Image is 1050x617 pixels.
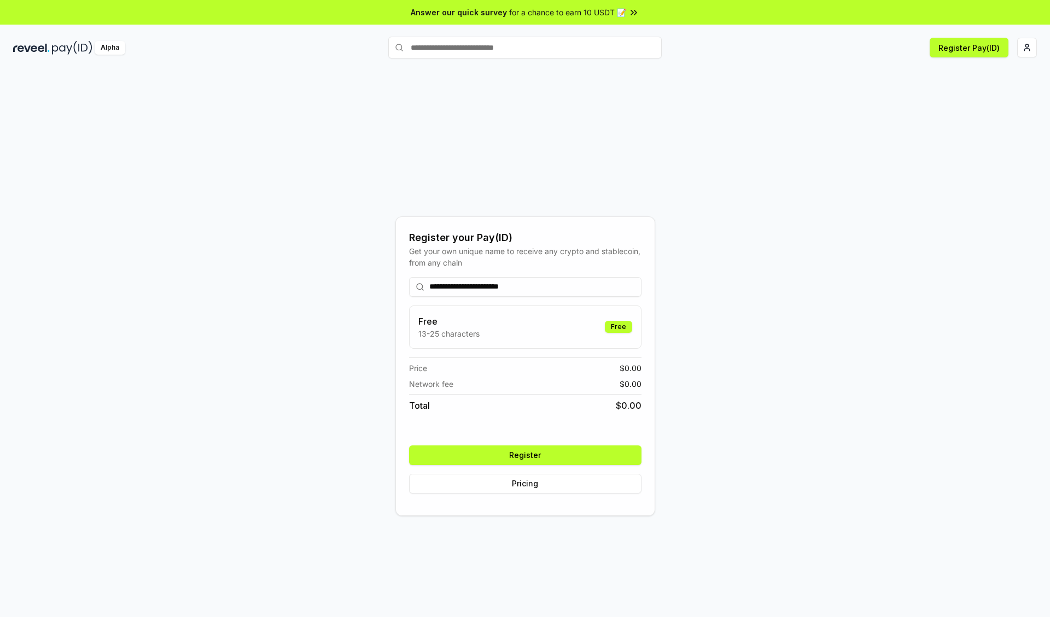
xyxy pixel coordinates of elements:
[409,474,641,493] button: Pricing
[616,399,641,412] span: $ 0.00
[95,41,125,55] div: Alpha
[418,328,480,339] p: 13-25 characters
[620,362,641,374] span: $ 0.00
[409,245,641,268] div: Get your own unique name to receive any crypto and stablecoin, from any chain
[620,378,641,390] span: $ 0.00
[605,321,632,333] div: Free
[52,41,92,55] img: pay_id
[409,399,430,412] span: Total
[418,315,480,328] h3: Free
[930,38,1008,57] button: Register Pay(ID)
[409,362,427,374] span: Price
[13,41,50,55] img: reveel_dark
[409,230,641,245] div: Register your Pay(ID)
[409,445,641,465] button: Register
[411,7,507,18] span: Answer our quick survey
[509,7,626,18] span: for a chance to earn 10 USDT 📝
[409,378,453,390] span: Network fee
